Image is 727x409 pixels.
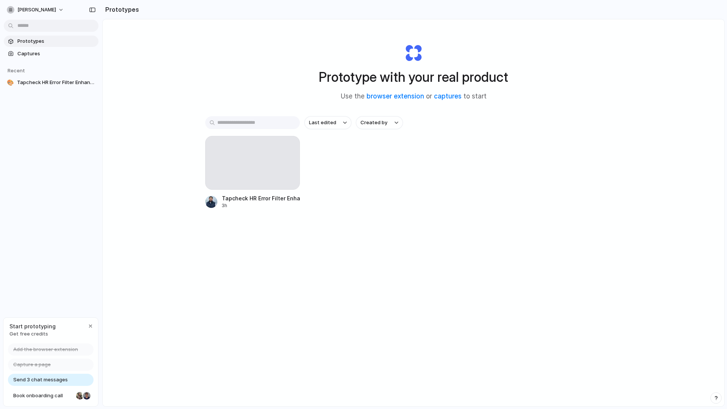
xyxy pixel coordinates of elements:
[205,136,300,209] a: Tapcheck HR Error Filter Enhancements3h
[304,116,351,129] button: Last edited
[13,346,78,353] span: Add the browser extension
[17,79,95,86] span: Tapcheck HR Error Filter Enhancements
[13,392,73,400] span: Book onboarding call
[360,119,387,126] span: Created by
[4,77,98,88] a: 🎨Tapcheck HR Error Filter Enhancements
[4,48,98,59] a: Captures
[356,116,403,129] button: Created by
[13,376,68,384] span: Send 3 chat messages
[341,92,487,101] span: Use the or to start
[4,4,68,16] button: [PERSON_NAME]
[75,391,84,400] div: Nicole Kubica
[9,330,56,338] span: Get free credits
[13,361,51,368] span: Capture a page
[4,36,98,47] a: Prototypes
[8,390,94,402] a: Book onboarding call
[82,391,91,400] div: Christian Iacullo
[17,6,56,14] span: [PERSON_NAME]
[17,50,95,58] span: Captures
[319,67,508,87] h1: Prototype with your real product
[434,92,462,100] a: captures
[222,202,300,209] div: 3h
[17,37,95,45] span: Prototypes
[8,67,25,73] span: Recent
[102,5,139,14] h2: Prototypes
[9,322,56,330] span: Start prototyping
[309,119,336,126] span: Last edited
[367,92,424,100] a: browser extension
[7,79,14,86] div: 🎨
[222,194,300,202] div: Tapcheck HR Error Filter Enhancements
